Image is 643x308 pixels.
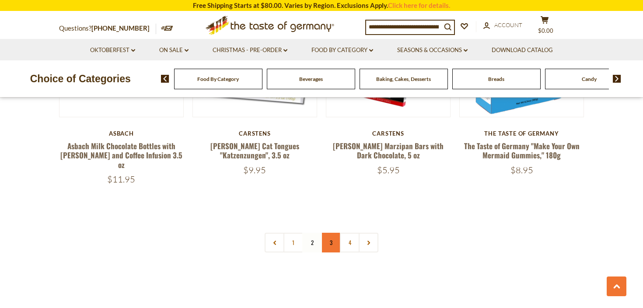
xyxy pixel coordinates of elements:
[59,23,156,34] p: Questions?
[107,174,135,185] span: $11.95
[538,27,553,34] span: $0.00
[192,130,317,137] div: Carstens
[388,1,450,9] a: Click here for details.
[464,140,580,161] a: The Taste of Germany "Make Your Own Mermaid Gummies," 180g
[326,130,451,137] div: Carstens
[397,45,468,55] a: Seasons & Occasions
[510,164,533,175] span: $8.95
[91,24,150,32] a: [PHONE_NUMBER]
[488,76,504,82] a: Breads
[613,75,621,83] img: next arrow
[321,233,341,252] a: 3
[531,16,558,38] button: $0.00
[161,75,169,83] img: previous arrow
[459,130,584,137] div: The Taste of Germany
[340,233,360,252] a: 4
[582,76,597,82] a: Candy
[483,21,522,30] a: Account
[299,76,323,82] a: Beverages
[492,45,553,55] a: Download Catalog
[159,45,189,55] a: On Sale
[243,164,266,175] span: $9.95
[376,76,431,82] a: Baking, Cakes, Desserts
[377,164,400,175] span: $5.95
[283,233,303,252] a: 1
[311,45,373,55] a: Food By Category
[494,21,522,28] span: Account
[210,140,299,161] a: [PERSON_NAME] Cat Tongues "Katzenzungen", 3.5 oz
[60,140,182,170] a: Asbach Milk Chocolate Bottles with [PERSON_NAME] and Coffee Infusion 3.5 oz
[59,130,184,137] div: Asbach
[213,45,287,55] a: Christmas - PRE-ORDER
[333,140,444,161] a: [PERSON_NAME] Marzipan Bars with Dark Chocolate, 5 oz
[197,76,239,82] a: Food By Category
[90,45,135,55] a: Oktoberfest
